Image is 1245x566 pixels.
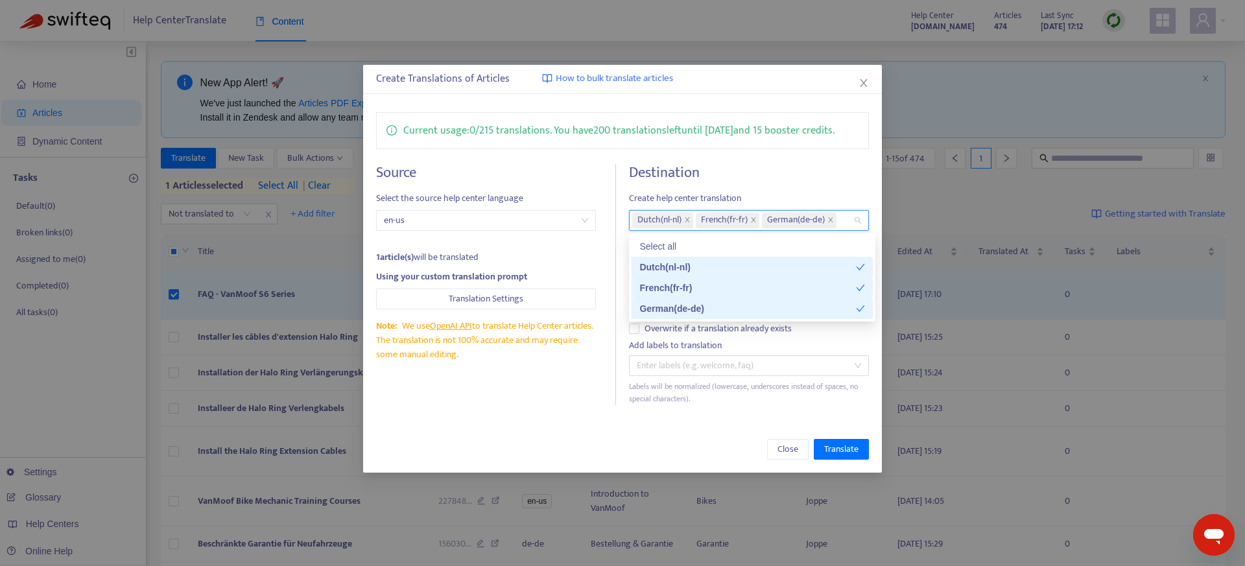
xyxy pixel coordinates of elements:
[750,217,757,224] span: close
[827,217,834,224] span: close
[767,439,809,460] button: Close
[701,213,748,228] span: French ( fr-fr )
[1193,514,1235,556] iframe: Button to launch messaging window
[376,270,596,284] div: Using your custom translation prompt
[403,123,835,139] p: Current usage: 0 / 215 translations . You have 200 translations left until [DATE] and 15 booster ...
[856,283,865,292] span: check
[376,191,596,206] span: Select the source help center language
[384,211,588,230] span: en-us
[639,239,865,254] div: Select all
[639,281,856,295] div: French ( fr-fr )
[629,164,869,182] h4: Destination
[857,76,871,90] button: Close
[767,213,825,228] span: German ( de-de )
[376,250,596,265] div: will be translated
[376,250,414,265] strong: 1 article(s)
[639,260,856,274] div: Dutch ( nl-nl )
[542,71,673,86] a: How to bulk translate articles
[629,191,869,206] span: Create help center translation
[542,73,552,84] img: image-link
[824,442,859,456] span: Translate
[639,322,797,336] span: Overwrite if a translation already exists
[632,236,873,257] div: Select all
[637,213,682,228] span: Dutch ( nl-nl )
[430,318,472,333] a: OpenAI API
[814,439,869,460] button: Translate
[629,338,869,353] div: Add labels to translation
[859,78,869,88] span: close
[449,292,523,306] span: Translation Settings
[376,318,397,333] span: Note:
[856,304,865,313] span: check
[856,263,865,272] span: check
[629,381,869,405] div: Labels will be normalized (lowercase, underscores instead of spaces, no special characters).
[376,319,596,362] div: We use to translate Help Center articles. The translation is not 100% accurate and may require so...
[376,289,596,309] button: Translation Settings
[376,71,869,87] div: Create Translations of Articles
[777,442,798,456] span: Close
[639,301,856,316] div: German ( de-de )
[684,217,691,224] span: close
[556,71,673,86] span: How to bulk translate articles
[376,164,596,182] h4: Source
[386,123,397,136] span: info-circle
